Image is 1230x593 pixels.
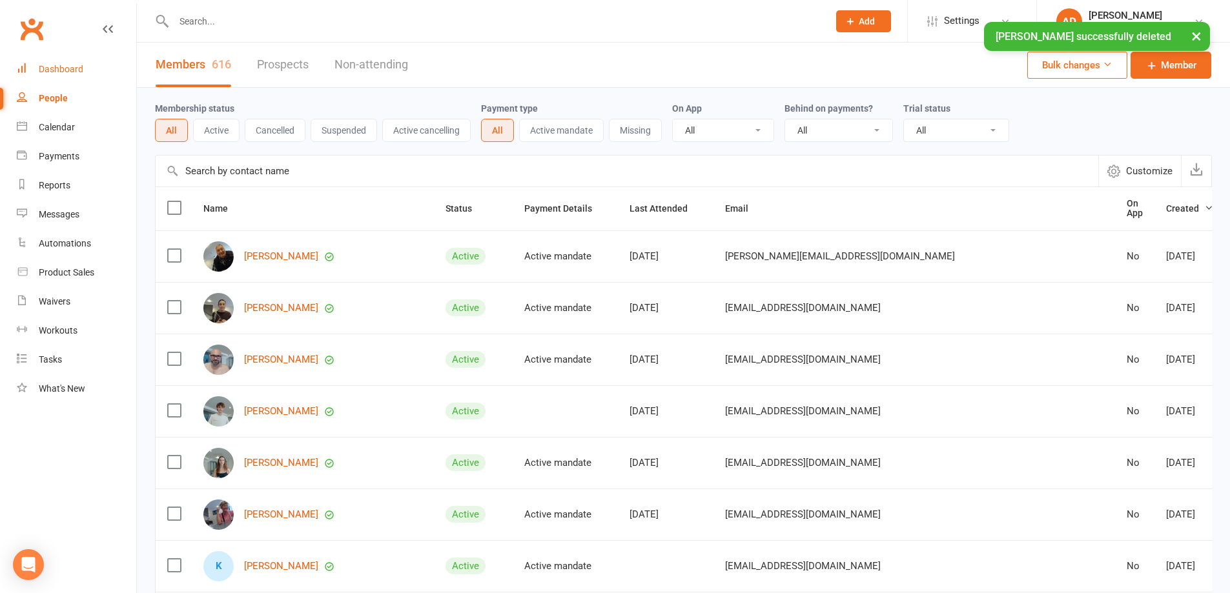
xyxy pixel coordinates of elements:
span: Payment Details [524,203,606,214]
a: What's New [17,374,136,403]
div: [DATE] [630,457,702,468]
button: Bulk changes [1027,52,1127,79]
div: Tasks [39,354,62,365]
div: [PERSON_NAME] [1089,10,1162,21]
button: All [481,119,514,142]
div: [DATE] [1166,457,1213,468]
div: Open Intercom Messenger [13,549,44,580]
div: K [203,551,234,581]
input: Search by contact name [156,156,1098,186]
div: Automations [39,238,91,248]
div: Calendar [39,122,75,132]
button: All [155,119,188,142]
div: People [39,93,68,103]
button: Last Attended [630,201,702,216]
div: AD [1056,8,1082,34]
div: Workouts [39,325,77,336]
span: Add [859,16,875,26]
a: [PERSON_NAME] [244,457,318,468]
a: Prospects [257,43,309,87]
div: [DATE] [630,303,702,314]
button: Active [193,119,240,142]
a: [PERSON_NAME] [244,509,318,520]
div: Waivers [39,296,70,307]
div: Active [446,403,486,419]
span: [EMAIL_ADDRESS][DOMAIN_NAME] [725,554,881,578]
button: Missing [609,119,662,142]
div: 616 [212,57,231,71]
div: Messages [39,209,79,219]
div: No [1127,509,1143,520]
button: Suspended [311,119,377,142]
a: [PERSON_NAME] [244,251,318,262]
div: Active [446,351,486,368]
div: [PERSON_NAME] successfully deleted [984,22,1210,51]
a: Clubworx [15,13,48,45]
span: Email [725,203,763,214]
div: Product Sales [39,267,94,277]
div: No [1127,561,1143,572]
div: Active mandate [524,457,606,468]
div: Active [446,299,486,316]
a: Member [1131,52,1211,79]
span: [EMAIL_ADDRESS][DOMAIN_NAME] [725,296,881,320]
label: Trial status [903,103,950,114]
span: [EMAIL_ADDRESS][DOMAIN_NAME] [725,399,881,423]
button: Active mandate [519,119,604,142]
div: [DATE] [1166,251,1213,262]
input: Search... [170,12,819,30]
a: [PERSON_NAME] [244,354,318,365]
div: Active mandate [524,303,606,314]
a: Product Sales [17,258,136,287]
div: Active [446,248,486,265]
span: [EMAIL_ADDRESS][DOMAIN_NAME] [725,450,881,475]
button: Customize [1098,156,1181,186]
span: Member [1161,57,1196,73]
a: Messages [17,200,136,229]
div: [DATE] [630,251,702,262]
div: No [1127,303,1143,314]
a: Reports [17,171,136,200]
a: [PERSON_NAME] [244,303,318,314]
div: What's New [39,383,85,394]
div: [DATE] [1166,354,1213,365]
th: On App [1115,187,1154,230]
button: × [1185,22,1208,50]
a: Dashboard [17,55,136,84]
div: [DATE] [630,406,702,417]
a: [PERSON_NAME] [244,561,318,572]
label: Behind on payments? [784,103,873,114]
a: Waivers [17,287,136,316]
div: No [1127,457,1143,468]
div: [DATE] [1166,406,1213,417]
div: [DATE] [630,509,702,520]
div: [DATE] [1166,303,1213,314]
button: Email [725,201,763,216]
div: No [1127,354,1143,365]
button: Status [446,201,486,216]
label: Membership status [155,103,234,114]
div: Reports [39,180,70,190]
button: Add [836,10,891,32]
span: Settings [944,6,979,35]
span: [EMAIL_ADDRESS][DOMAIN_NAME] [725,347,881,372]
span: Status [446,203,486,214]
span: Last Attended [630,203,702,214]
div: No [1127,251,1143,262]
div: Active mandate [524,561,606,572]
button: Created [1166,201,1213,216]
button: Payment Details [524,201,606,216]
span: Created [1166,203,1213,214]
a: Non-attending [334,43,408,87]
a: [PERSON_NAME] [244,406,318,417]
a: Payments [17,142,136,171]
a: Tasks [17,345,136,374]
a: Members616 [156,43,231,87]
div: [DATE] [630,354,702,365]
div: Active [446,454,486,471]
span: [PERSON_NAME][EMAIL_ADDRESS][DOMAIN_NAME] [725,244,955,268]
label: Payment type [481,103,538,114]
button: Cancelled [245,119,305,142]
div: No [1127,406,1143,417]
a: Automations [17,229,136,258]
